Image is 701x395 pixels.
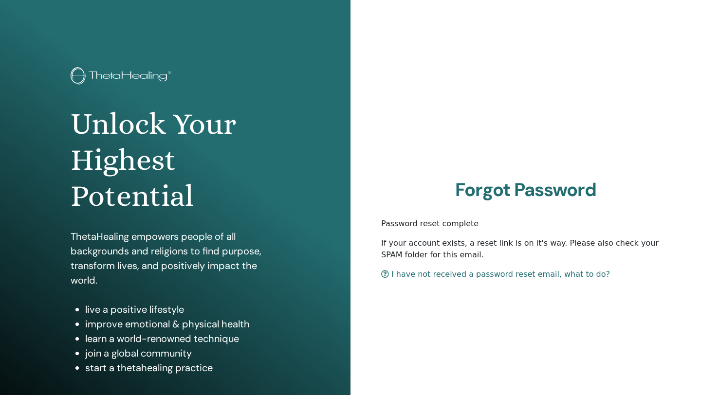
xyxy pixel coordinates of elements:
[381,269,610,279] a: I have not received a password reset email, what to do?
[85,360,280,375] li: start a thetahealing practice
[381,218,670,230] p: Password reset complete
[381,179,670,201] h2: Forgot Password
[85,346,280,360] li: join a global community
[85,317,280,331] li: improve emotional & physical health
[85,302,280,317] li: live a positive lifestyle
[71,229,280,287] p: ThetaHealing empowers people of all backgrounds and religions to find purpose, transform lives, a...
[381,237,670,261] p: If your account exists, a reset link is on it's way. Please also check your SPAM folder for this ...
[85,331,280,346] li: learn a world-renowned technique
[71,106,280,215] h1: Unlock Your Highest Potential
